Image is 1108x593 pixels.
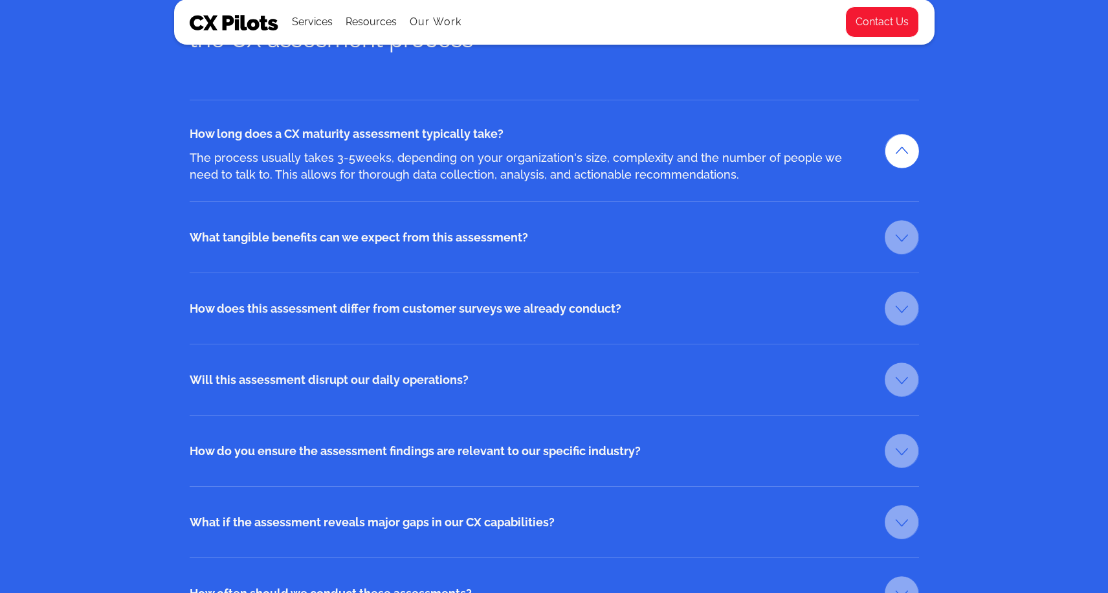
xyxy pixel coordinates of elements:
[190,436,850,467] div: How do you ensure the assessment findings are relevant to our specific industry?
[410,16,462,28] a: Our Work
[346,13,397,31] div: Resources
[292,13,333,31] div: Services
[845,6,919,38] a: Contact Us
[190,118,850,150] div: How long does a CX maturity assessment typically take?
[190,222,850,253] div: What tangible benefits can we expect from this assessment?
[190,150,850,183] div: The process usually takes 3-5weeks, depending on your organization's size, complexity and the num...
[190,293,850,324] div: How does this assessment differ from customer surveys we already conduct?
[190,364,850,396] div: Will this assessment disrupt our daily operations?
[190,507,850,538] div: What if the assessment reveals major gaps in our CX capabilities?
